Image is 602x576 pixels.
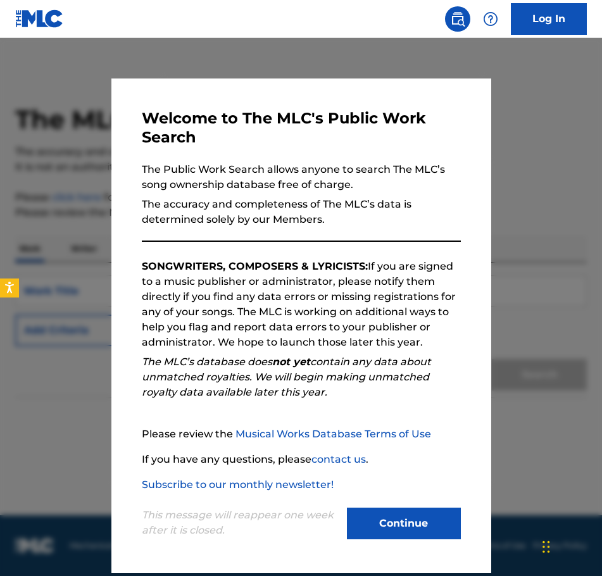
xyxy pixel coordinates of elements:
em: The MLC’s database does contain any data about unmatched royalties. We will begin making unmatche... [142,356,431,398]
img: MLC Logo [15,9,64,28]
img: help [483,11,498,27]
a: Public Search [445,6,470,32]
a: Musical Works Database Terms of Use [235,428,431,440]
p: If you have any questions, please . [142,452,461,467]
p: The Public Work Search allows anyone to search The MLC’s song ownership database free of charge. [142,162,461,192]
p: Please review the [142,427,461,442]
p: The accuracy and completeness of The MLC’s data is determined solely by our Members. [142,197,461,227]
img: search [450,11,465,27]
div: Drag [542,528,550,566]
iframe: Chat Widget [539,515,602,576]
a: Log In [511,3,587,35]
h3: Welcome to The MLC's Public Work Search [142,109,461,147]
div: Help [478,6,503,32]
p: If you are signed to a music publisher or administrator, please notify them directly if you find ... [142,259,461,350]
p: This message will reappear one week after it is closed. [142,508,339,538]
a: Subscribe to our monthly newsletter! [142,479,334,491]
button: Continue [347,508,461,539]
a: contact us [311,453,366,465]
strong: SONGWRITERS, COMPOSERS & LYRICISTS: [142,260,368,272]
strong: not yet [272,356,310,368]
